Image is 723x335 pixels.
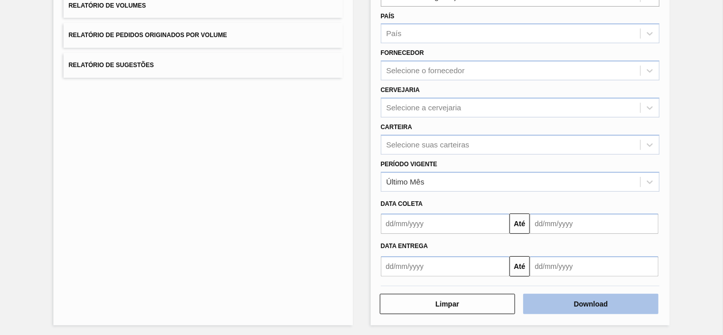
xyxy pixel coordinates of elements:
[386,140,469,149] div: Selecione suas carteiras
[530,214,658,234] input: dd/mm/yyyy
[381,200,423,207] span: Data coleta
[386,103,462,112] div: Selecione a cervejaria
[386,67,465,75] div: Selecione o fornecedor
[381,256,509,277] input: dd/mm/yyyy
[386,177,425,186] div: Último Mês
[69,2,146,9] span: Relatório de Volumes
[381,161,437,168] label: Período Vigente
[380,294,515,314] button: Limpar
[381,13,395,20] label: País
[69,62,154,69] span: Relatório de Sugestões
[509,214,530,234] button: Até
[530,256,658,277] input: dd/mm/yyyy
[386,29,402,38] div: País
[381,49,424,56] label: Fornecedor
[64,23,343,48] button: Relatório de Pedidos Originados por Volume
[64,53,343,78] button: Relatório de Sugestões
[509,256,530,277] button: Até
[381,242,428,250] span: Data entrega
[69,32,227,39] span: Relatório de Pedidos Originados por Volume
[381,214,509,234] input: dd/mm/yyyy
[381,124,412,131] label: Carteira
[523,294,658,314] button: Download
[381,86,420,94] label: Cervejaria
